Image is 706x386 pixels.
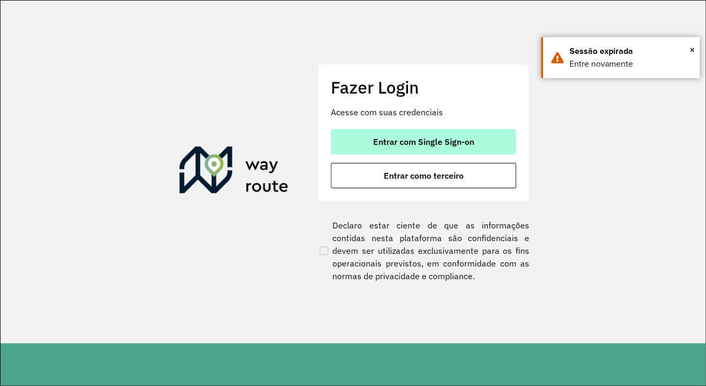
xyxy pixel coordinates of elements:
[331,163,516,188] button: button
[331,106,516,118] p: Acesse com suas credenciais
[569,45,692,58] div: Sessão expirada
[318,219,529,282] label: Declaro estar ciente de que as informações contidas nesta plataforma são confidenciais e devem se...
[384,171,464,180] span: Entrar como terceiro
[569,58,692,70] div: Entre novamente
[179,146,288,197] img: Roteirizador AmbevTech
[331,77,516,97] h2: Fazer Login
[690,42,695,58] button: Close
[373,137,474,146] span: Entrar com Single Sign-on
[690,42,695,58] span: ×
[331,129,516,154] button: button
